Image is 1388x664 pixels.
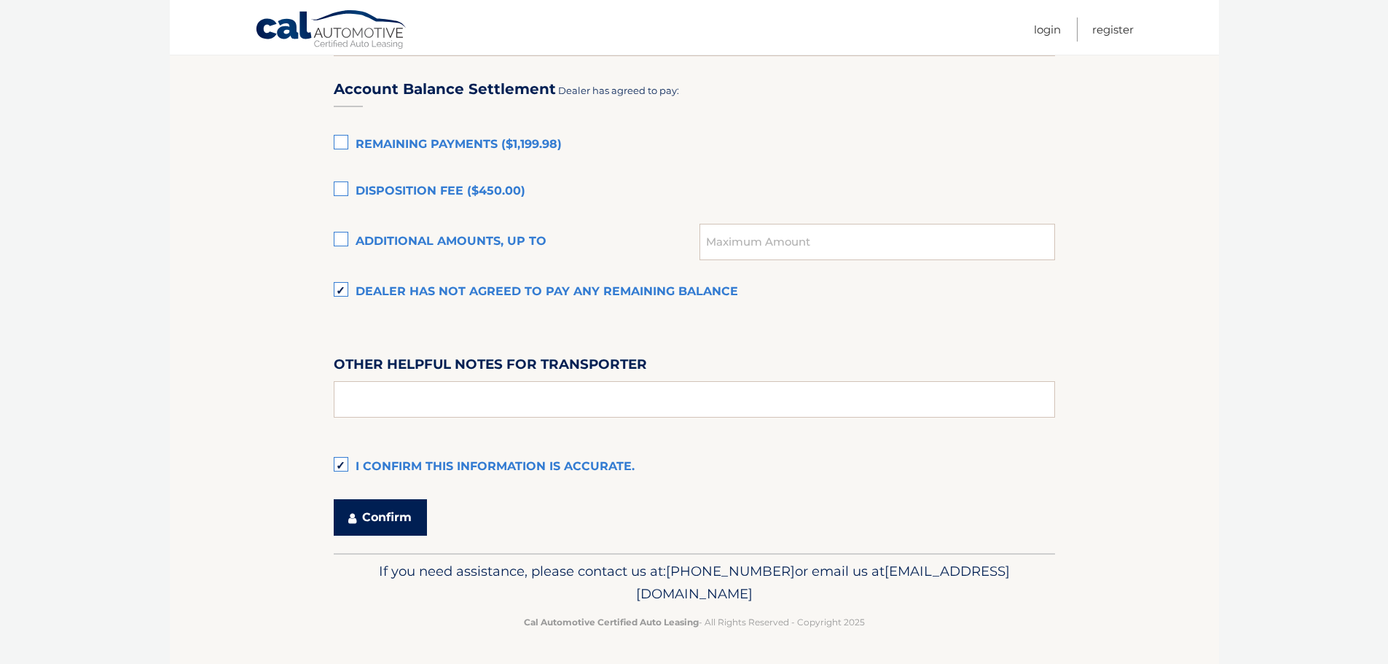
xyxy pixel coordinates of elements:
[699,224,1054,260] input: Maximum Amount
[343,614,1046,630] p: - All Rights Reserved - Copyright 2025
[334,80,556,98] h3: Account Balance Settlement
[1034,17,1061,42] a: Login
[334,453,1055,482] label: I confirm this information is accurate.
[255,9,408,52] a: Cal Automotive
[334,130,1055,160] label: Remaining Payments ($1,199.98)
[334,499,427,536] button: Confirm
[334,227,700,257] label: Additional amounts, up to
[343,560,1046,606] p: If you need assistance, please contact us at: or email us at
[558,85,679,96] span: Dealer has agreed to pay:
[666,563,795,579] span: [PHONE_NUMBER]
[524,617,699,628] strong: Cal Automotive Certified Auto Leasing
[1092,17,1134,42] a: Register
[334,354,647,380] label: Other helpful notes for transporter
[334,177,1055,206] label: Disposition Fee ($450.00)
[334,278,1055,307] label: Dealer has not agreed to pay any remaining balance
